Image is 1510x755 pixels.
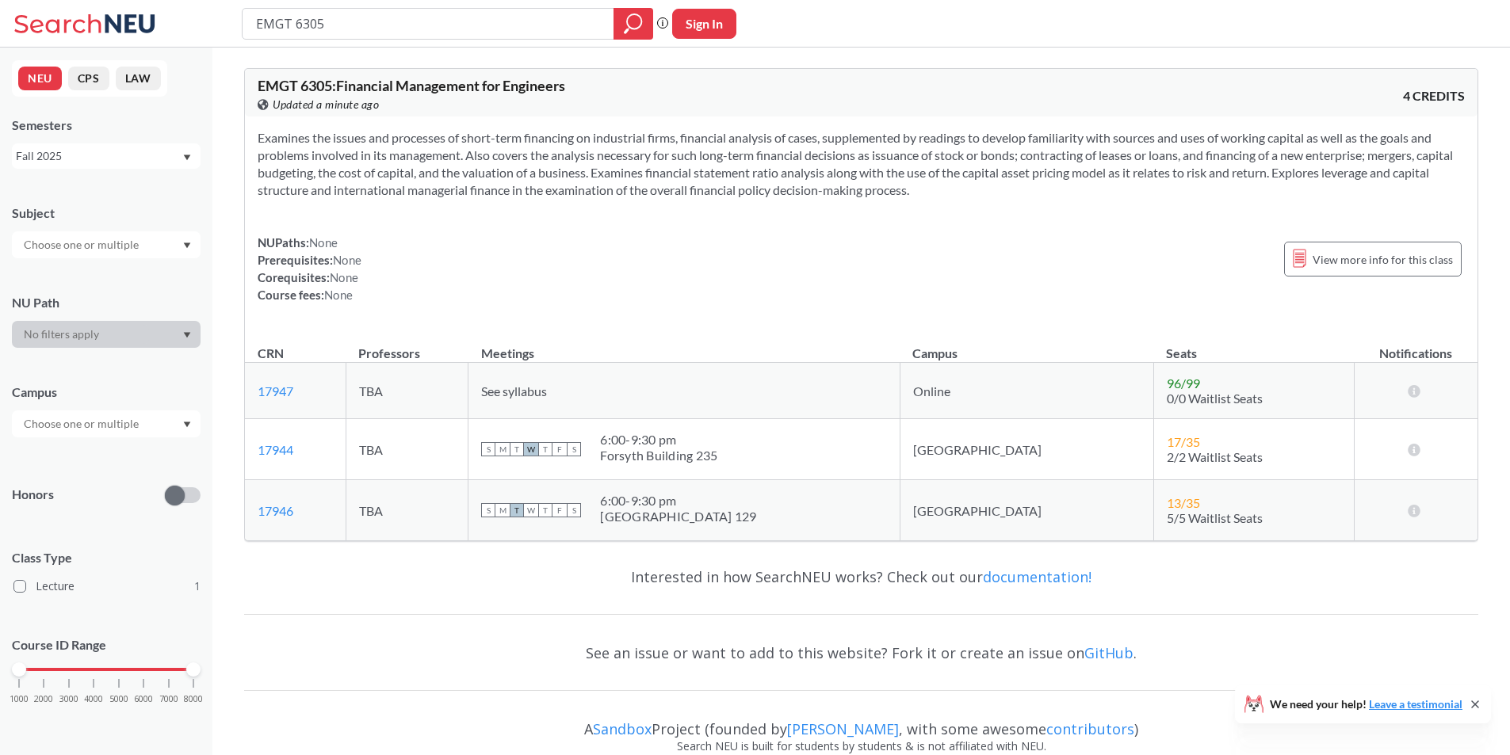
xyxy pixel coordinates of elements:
span: T [538,503,552,517]
span: See syllabus [481,383,547,398]
span: 17 / 35 [1167,434,1200,449]
span: None [333,253,361,267]
span: T [538,442,552,456]
span: Updated a minute ago [273,96,379,113]
button: LAW [116,67,161,90]
span: We need your help! [1270,699,1462,710]
div: Fall 2025 [16,147,182,165]
div: Search NEU is built for students by students & is not affiliated with NEU. [244,738,1478,755]
span: 4 CREDITS [1403,87,1465,105]
div: 6:00 - 9:30 pm [600,493,756,509]
a: contributors [1046,719,1134,738]
div: Fall 2025Dropdown arrow [12,143,201,169]
svg: Dropdown arrow [183,421,191,428]
div: Interested in how SearchNEU works? Check out our [244,554,1478,600]
button: CPS [68,67,109,90]
span: None [330,270,358,284]
svg: Dropdown arrow [183,332,191,338]
div: Subject [12,204,201,222]
a: documentation! [983,567,1091,586]
a: 17947 [258,383,293,398]
div: [GEOGRAPHIC_DATA] 129 [600,509,756,524]
div: Forsyth Building 235 [600,448,717,463]
div: Semesters [12,116,201,134]
div: See an issue or want to add to this website? Fork it or create an issue on . [244,630,1478,676]
span: 2/2 Waitlist Seats [1167,449,1263,464]
th: Meetings [468,329,900,363]
input: Class, professor, course number, "phrase" [254,10,602,37]
span: 7000 [159,695,178,704]
div: magnifying glass [614,8,653,40]
th: Professors [346,329,468,363]
td: TBA [346,419,468,480]
div: Dropdown arrow [12,321,201,348]
span: T [510,503,524,517]
td: [GEOGRAPHIC_DATA] [900,480,1153,541]
div: CRN [258,345,284,362]
td: Online [900,363,1153,419]
td: TBA [346,363,468,419]
span: 4000 [84,695,103,704]
a: Leave a testimonial [1369,697,1462,711]
a: 17944 [258,442,293,457]
a: 17946 [258,503,293,518]
label: Lecture [13,576,201,597]
span: 96 / 99 [1167,376,1200,391]
td: [GEOGRAPHIC_DATA] [900,419,1153,480]
span: View more info for this class [1313,250,1453,269]
div: Dropdown arrow [12,231,201,258]
a: GitHub [1084,643,1133,662]
span: F [552,503,567,517]
th: Notifications [1355,329,1478,363]
div: 6:00 - 9:30 pm [600,432,717,448]
span: T [510,442,524,456]
span: 5000 [109,695,128,704]
input: Choose one or multiple [16,235,149,254]
span: M [495,503,510,517]
span: 1000 [10,695,29,704]
p: Honors [12,486,54,504]
th: Campus [900,329,1153,363]
div: NUPaths: Prerequisites: Corequisites: Course fees: [258,234,361,303]
span: 1 [194,578,201,595]
svg: Dropdown arrow [183,154,191,161]
button: NEU [18,67,62,90]
button: Sign In [672,9,736,39]
p: Course ID Range [12,636,201,654]
div: A Project (founded by , with some awesome ) [244,706,1478,738]
span: S [567,442,581,456]
a: Sandbox [593,719,652,738]
span: 5/5 Waitlist Seats [1167,510,1263,525]
td: TBA [346,480,468,541]
a: [PERSON_NAME] [787,719,899,738]
div: Dropdown arrow [12,410,201,437]
section: Examines the issues and processes of short-term financing on industrial firms, financial analysis... [258,129,1465,199]
svg: magnifying glass [624,13,643,35]
span: 0/0 Waitlist Seats [1167,391,1263,406]
svg: Dropdown arrow [183,242,191,249]
span: 6000 [134,695,153,704]
span: S [567,503,581,517]
span: None [324,288,353,302]
div: NU Path [12,294,201,311]
span: 13 / 35 [1167,495,1200,510]
div: Campus [12,383,201,401]
span: None [309,235,338,250]
span: EMGT 6305 : Financial Management for Engineers [258,77,565,94]
span: F [552,442,567,456]
span: 2000 [34,695,53,704]
th: Seats [1153,329,1354,363]
span: W [524,503,538,517]
span: M [495,442,510,456]
span: 8000 [184,695,203,704]
span: S [481,442,495,456]
span: W [524,442,538,456]
span: Class Type [12,549,201,566]
input: Choose one or multiple [16,414,149,433]
span: S [481,503,495,517]
span: 3000 [59,695,78,704]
